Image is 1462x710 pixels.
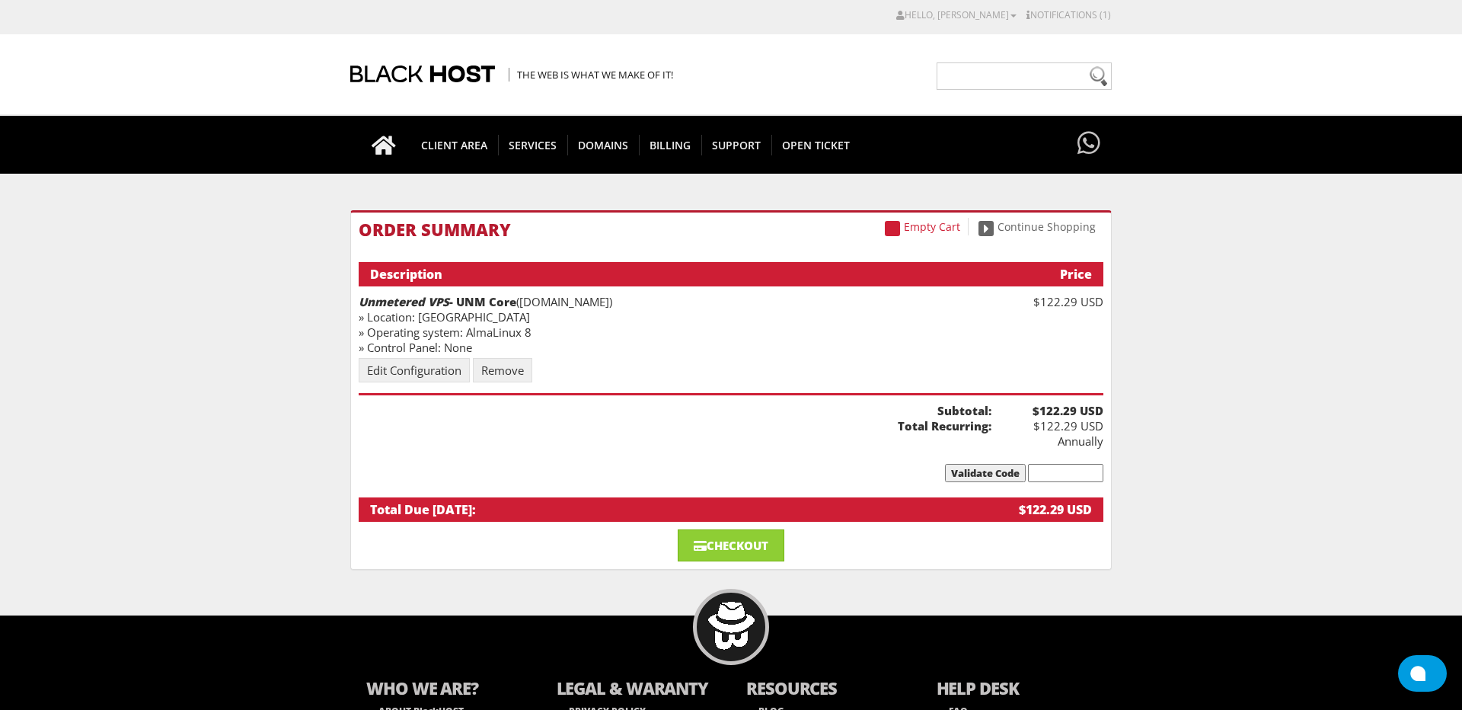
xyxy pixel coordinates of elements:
[359,294,516,309] strong: - UNM Core
[359,294,449,309] em: Unmetered VPS
[896,8,1017,21] a: Hello, [PERSON_NAME]
[359,418,991,433] b: Total Recurring:
[410,135,499,155] span: CLIENT AREA
[971,218,1103,235] a: Continue Shopping
[356,116,411,174] a: Go to homepage
[984,266,1092,283] div: Price
[370,501,984,518] div: Total Due [DATE]:
[473,358,532,382] a: Remove
[771,135,860,155] span: Open Ticket
[359,403,991,418] b: Subtotal:
[678,529,784,561] a: Checkout
[557,676,717,703] b: LEGAL & WARANTY
[701,135,772,155] span: Support
[984,501,1092,518] div: $122.29 USD
[991,294,1103,309] div: $122.29 USD
[366,676,526,703] b: WHO WE ARE?
[701,116,772,174] a: Support
[1026,8,1111,21] a: Notifications (1)
[498,135,568,155] span: SERVICES
[359,358,470,382] a: Edit Configuration
[359,294,991,355] div: ([DOMAIN_NAME]) » Location: [GEOGRAPHIC_DATA] » Operating system: AlmaLinux 8 » Control Panel: None
[877,218,969,235] a: Empty Cart
[509,68,673,82] span: The Web is what we make of it!
[567,116,640,174] a: Domains
[410,116,499,174] a: CLIENT AREA
[945,464,1026,482] input: Validate Code
[359,220,1103,238] h1: Order Summary
[771,116,860,174] a: Open Ticket
[937,676,1096,703] b: HELP DESK
[991,403,1103,449] div: $122.29 USD Annually
[1074,116,1104,172] a: Have questions?
[567,135,640,155] span: Domains
[639,135,702,155] span: Billing
[707,602,755,650] img: BlackHOST mascont, Blacky.
[1398,655,1447,692] button: Open chat window
[746,676,906,703] b: RESOURCES
[639,116,702,174] a: Billing
[991,403,1103,418] b: $122.29 USD
[370,266,984,283] div: Description
[498,116,568,174] a: SERVICES
[937,62,1112,90] input: Need help?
